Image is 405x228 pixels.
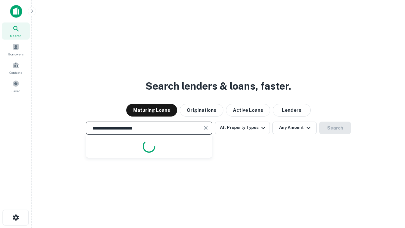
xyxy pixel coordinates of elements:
[2,41,30,58] a: Borrowers
[180,104,223,117] button: Originations
[2,78,30,95] a: Saved
[146,79,291,94] h3: Search lenders & loans, faster.
[215,122,270,134] button: All Property Types
[11,88,21,93] span: Saved
[126,104,177,117] button: Maturing Loans
[2,59,30,76] a: Contacts
[10,5,22,18] img: capitalize-icon.png
[2,22,30,40] a: Search
[373,177,405,208] iframe: Chat Widget
[201,123,210,132] button: Clear
[272,122,317,134] button: Any Amount
[10,33,22,38] span: Search
[273,104,311,117] button: Lenders
[9,70,22,75] span: Contacts
[226,104,270,117] button: Active Loans
[8,52,23,57] span: Borrowers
